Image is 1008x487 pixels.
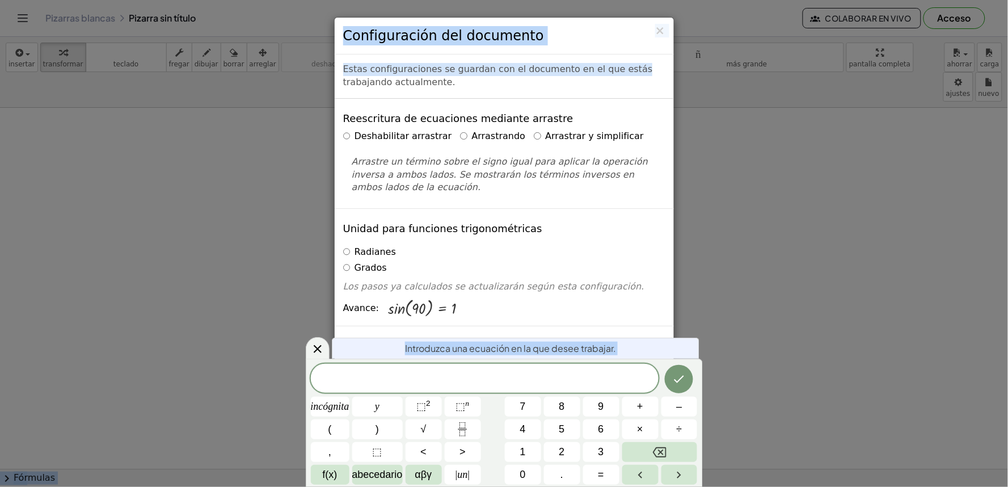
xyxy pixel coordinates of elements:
font: < [420,446,427,457]
font: n [466,399,470,408]
font: 7 [520,401,526,412]
font: – [676,401,682,412]
button: 0 [505,465,541,485]
button: Retroceso [622,442,698,462]
font: ) [376,423,379,435]
font: y [375,401,379,412]
button: alfabeto griego [406,465,442,485]
font: Grados [355,262,387,273]
button: Menos [661,397,698,417]
button: Más que [445,442,481,462]
button: Flecha derecha [661,465,698,485]
font: abecedario [352,469,403,480]
font: 9 [598,401,604,412]
font: 3 [598,446,604,457]
button: Sobrescrito [445,397,481,417]
font: > [459,446,466,457]
button: Flecha izquierda [622,465,659,485]
button: Marcador de posición [352,442,403,462]
button: 2 [544,442,580,462]
font: αβγ [415,469,432,480]
font: Arrastrando [471,131,525,141]
font: ⬚ [456,401,466,412]
button: 4 [505,419,541,439]
button: Más [622,397,659,417]
button: Veces [622,419,659,439]
input: Radianes [343,248,351,255]
font: ( [328,423,332,435]
button: Valor absoluto [445,465,481,485]
font: Estas configuraciones se guardan con el documento en el que estás trabajando actualmente. [343,64,653,87]
button: . [544,465,580,485]
font: Arrastrar y simplificar [545,131,644,141]
font: × [655,24,665,37]
button: y [352,397,403,417]
button: Fracción [445,419,481,439]
button: Cerca [655,25,665,37]
font: 4 [520,423,526,435]
font: ⬚ [373,446,382,457]
button: 1 [505,442,541,462]
button: 3 [583,442,619,462]
font: . [560,469,563,480]
button: 5 [544,419,580,439]
button: 7 [505,397,541,417]
font: Unidad para funciones trigonométricas [343,222,542,234]
font: Avance: [343,303,379,313]
font: Los pasos ya calculados se actualizarán según esta configuración. [343,281,644,292]
button: incógnita [311,397,349,417]
button: Dividir [661,419,698,439]
input: Grados [343,264,351,271]
font: 0 [520,469,526,480]
font: Arrastre un término sobre el signo igual para aplicar la operación inversa a ambos lados. Se most... [352,156,648,193]
font: ÷ [677,423,682,435]
font: ⬚ [416,401,426,412]
button: Hecho [665,365,693,393]
font: 6 [598,423,604,435]
button: Igual [583,465,619,485]
font: 8 [559,401,565,412]
button: 6 [583,419,619,439]
font: Reescritura de ecuaciones mediante arrastre [343,112,573,124]
font: Configuración del documento [343,28,544,44]
font: 2 [559,446,565,457]
font: √ [421,423,427,435]
button: Menos que [406,442,442,462]
button: Funciones [311,465,349,485]
button: Alfabeto [352,465,403,485]
input: Arrastrar y simplificar [534,132,541,140]
button: ) [352,419,403,439]
font: , [328,446,331,457]
font: Deshabilitar arrastrar [355,131,452,141]
button: Al cuadrado [406,397,442,417]
button: 8 [544,397,580,417]
font: + [637,401,643,412]
font: = [598,469,604,480]
button: ( [311,419,349,439]
font: × [637,423,643,435]
button: Raíz cuadrada [406,419,442,439]
button: , [311,442,349,462]
font: Introduzca una ecuación en la que desee trabajar. [405,342,616,354]
font: | [456,469,458,480]
font: 1 [520,446,526,457]
font: | [468,469,470,480]
input: Arrastrando [460,132,467,140]
input: Deshabilitar arrastrar [343,132,351,140]
font: Radianes [355,246,396,257]
font: 2 [426,399,431,408]
font: f(x) [323,469,338,480]
button: 9 [583,397,619,417]
font: incógnita [311,401,349,412]
font: un [458,469,468,480]
font: 5 [559,423,565,435]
